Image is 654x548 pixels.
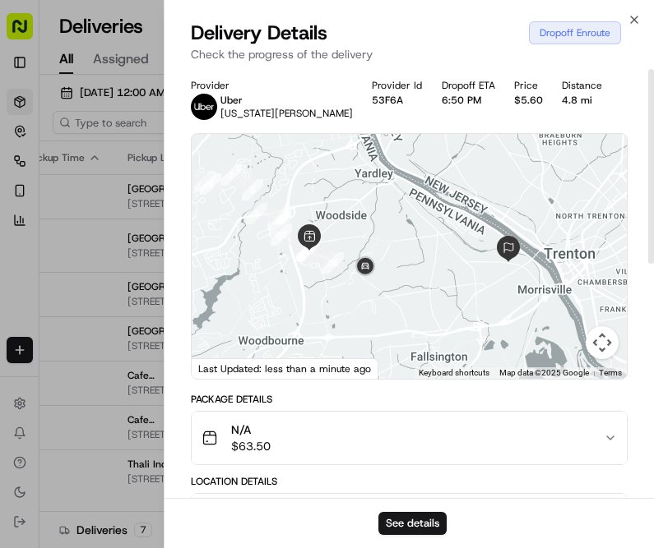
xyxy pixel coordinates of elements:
span: [PERSON_NAME] [51,255,133,268]
div: 1 [239,196,274,231]
a: Powered byPylon [116,407,199,420]
button: 53F6A [372,94,403,107]
span: API Documentation [155,367,264,384]
button: N/A$63.50 [192,412,627,464]
div: 6:50 PM [442,94,501,107]
button: Start new chat [280,162,299,182]
span: • [137,255,142,268]
div: 26 [316,246,350,280]
input: Got a question? Start typing here... [43,106,296,123]
img: Liam S. [16,239,43,265]
div: 17 [261,202,295,237]
span: • [54,299,60,312]
div: Provider Id [372,79,428,92]
div: Provider [191,79,359,92]
a: Open this area in Google Maps (opens a new window) [196,357,250,379]
span: [DATE] [146,255,179,268]
button: See all [255,210,299,230]
a: Terms (opens in new tab) [599,368,622,377]
div: Package Details [191,393,628,406]
span: Knowledge Base [33,367,126,384]
div: 2 [214,158,248,192]
img: 1736555255976-a54dd68f-1ca7-489b-9aae-adbdc363a1c4 [33,256,46,269]
p: Check the progress of the delivery [191,46,628,62]
a: 💻API Documentation [132,361,271,390]
div: 💻 [139,369,152,382]
img: Nash [16,16,49,49]
button: See details [378,512,447,535]
div: Dropoff ETA [442,79,501,92]
div: 4.8 mi [562,94,608,107]
span: $63.50 [231,438,271,454]
button: Map camera controls [586,326,619,359]
div: Start new chat [74,157,270,173]
div: 19 [263,203,298,237]
div: 20 [264,218,299,252]
div: 5 [235,173,270,207]
div: Location Details [191,475,628,488]
p: Welcome 👋 [16,66,299,92]
img: Google [196,357,250,379]
div: 3 [188,164,222,199]
img: uber-new-logo.jpeg [191,94,217,120]
div: We're available if you need us! [74,173,226,187]
div: Last Updated: less than a minute ago [192,358,378,379]
div: Price [514,79,549,92]
button: Keyboard shortcuts [419,367,489,379]
img: 5e9a9d7314ff4150bce227a61376b483.jpg [35,157,64,187]
div: Distance [562,79,608,92]
span: N/A [231,421,271,438]
span: [US_STATE][PERSON_NAME] [220,107,353,120]
img: 1736555255976-a54dd68f-1ca7-489b-9aae-adbdc363a1c4 [16,157,46,187]
div: $5.60 [514,94,549,107]
div: Past conversations [16,214,110,227]
span: Delivery Details [191,20,327,46]
div: 📗 [16,369,30,382]
span: Pylon [164,408,199,420]
a: 📗Knowledge Base [10,361,132,390]
span: [DATE] [63,299,97,312]
p: Uber [220,94,353,107]
span: Map data ©2025 Google [499,368,589,377]
div: 4 [193,167,228,201]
